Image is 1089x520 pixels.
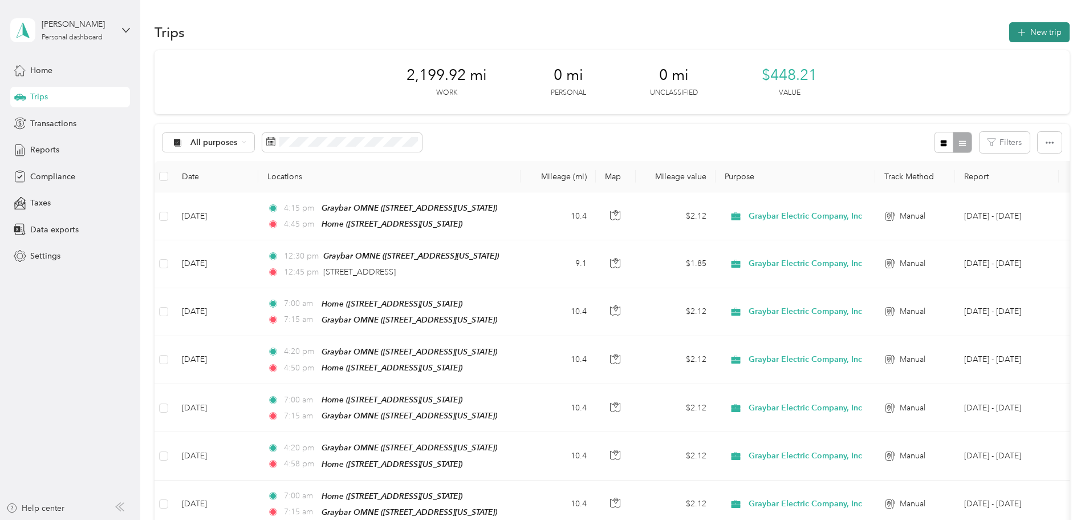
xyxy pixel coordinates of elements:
span: Graybar OMNE ([STREET_ADDRESS][US_STATE]) [322,507,497,517]
span: 4:50 pm [284,362,316,374]
span: Home ([STREET_ADDRESS][US_STATE]) [322,459,462,469]
td: 10.4 [521,288,596,336]
span: Graybar OMNE ([STREET_ADDRESS][US_STATE]) [323,251,499,260]
span: 0 mi [554,66,583,84]
span: 7:15 am [284,506,316,518]
th: Locations [258,161,521,192]
span: Manual [900,257,925,270]
span: Graybar Electric Company, Inc [749,210,862,223]
span: Graybar OMNE ([STREET_ADDRESS][US_STATE]) [322,443,497,452]
span: Taxes [30,197,51,209]
p: Personal [551,88,586,98]
span: Home ([STREET_ADDRESS][US_STATE]) [322,491,462,501]
span: Compliance [30,171,75,183]
span: 4:58 pm [284,458,316,470]
td: Oct 1 - 31, 2025 [955,384,1059,432]
span: 4:45 pm [284,218,316,231]
th: Map [596,161,636,192]
td: $2.12 [636,384,716,432]
td: [DATE] [173,336,258,384]
td: Oct 1 - 31, 2025 [955,240,1059,288]
span: Manual [900,210,925,223]
td: Oct 1 - 31, 2025 [955,288,1059,336]
td: Oct 1 - 31, 2025 [955,336,1059,384]
td: [DATE] [173,240,258,288]
th: Track Method [875,161,955,192]
span: Graybar OMNE ([STREET_ADDRESS][US_STATE]) [322,203,497,212]
span: Graybar OMNE ([STREET_ADDRESS][US_STATE]) [322,411,497,420]
div: [PERSON_NAME] [42,18,113,30]
td: [DATE] [173,384,258,432]
h1: Trips [155,26,185,38]
span: Graybar Electric Company, Inc [749,353,862,366]
p: Work [436,88,457,98]
span: 7:00 am [284,297,316,310]
span: 4:15 pm [284,202,316,215]
button: Filters [980,132,1030,153]
span: Graybar Electric Company, Inc [749,257,862,270]
span: Graybar Electric Company, Inc [749,305,862,318]
span: Transactions [30,118,76,130]
span: 4:20 pm [284,345,316,358]
span: 7:15 am [284,313,316,326]
button: New trip [1009,22,1070,42]
td: Oct 1 - 31, 2025 [955,432,1059,480]
p: Value [779,88,801,98]
span: 7:15 am [284,410,316,422]
p: Unclassified [650,88,698,98]
td: $2.12 [636,336,716,384]
span: Home ([STREET_ADDRESS][US_STATE]) [322,219,462,228]
td: [DATE] [173,288,258,336]
span: Home [30,65,52,76]
td: 10.4 [521,336,596,384]
span: Manual [900,305,925,318]
span: Home ([STREET_ADDRESS][US_STATE]) [322,299,462,308]
span: Manual [900,353,925,366]
span: $448.21 [762,66,817,84]
span: 0 mi [659,66,689,84]
span: Trips [30,91,48,103]
td: $2.12 [636,288,716,336]
span: Data exports [30,224,79,236]
td: 9.1 [521,240,596,288]
th: Report [955,161,1059,192]
div: Personal dashboard [42,34,103,41]
span: Home ([STREET_ADDRESS][US_STATE]) [322,395,462,404]
span: Reports [30,144,59,156]
span: Graybar OMNE ([STREET_ADDRESS][US_STATE]) [322,315,497,324]
span: Manual [900,450,925,462]
span: Graybar Electric Company, Inc [749,450,862,462]
span: 2,199.92 mi [407,66,487,84]
span: 7:00 am [284,490,316,502]
button: Help center [6,502,64,514]
span: Graybar Electric Company, Inc [749,402,862,414]
iframe: Everlance-gr Chat Button Frame [1025,456,1089,520]
span: All purposes [190,139,238,147]
span: Settings [30,250,60,262]
span: Graybar OMNE ([STREET_ADDRESS][US_STATE]) [322,347,497,356]
td: $2.12 [636,192,716,240]
span: 12:45 pm [284,266,319,279]
span: Manual [900,402,925,414]
span: Home ([STREET_ADDRESS][US_STATE]) [322,363,462,372]
td: $1.85 [636,240,716,288]
td: 10.4 [521,384,596,432]
span: 7:00 am [284,394,316,406]
th: Mileage value [636,161,716,192]
td: [DATE] [173,432,258,480]
th: Purpose [716,161,875,192]
td: Oct 1 - 31, 2025 [955,192,1059,240]
span: Manual [900,498,925,510]
span: [STREET_ADDRESS] [323,267,396,277]
td: $2.12 [636,432,716,480]
span: 12:30 pm [284,250,319,263]
span: 4:20 pm [284,442,316,454]
span: Graybar Electric Company, Inc [749,498,862,510]
td: 10.4 [521,432,596,480]
th: Mileage (mi) [521,161,596,192]
th: Date [173,161,258,192]
td: [DATE] [173,192,258,240]
td: 10.4 [521,192,596,240]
